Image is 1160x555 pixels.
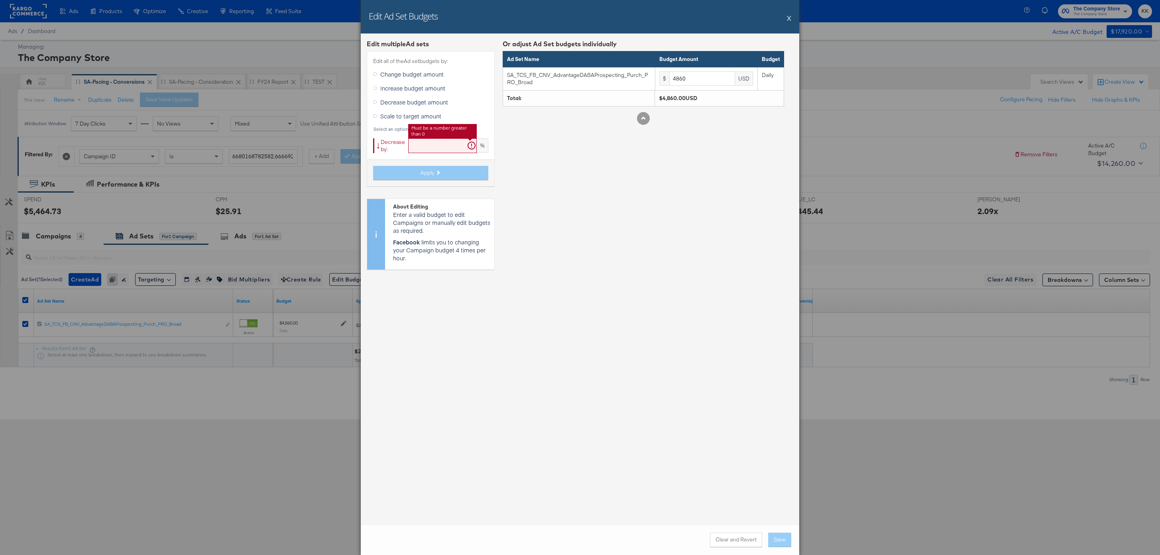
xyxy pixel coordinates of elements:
[380,112,441,120] span: Scale to target amount
[373,57,488,65] label: Edit all of the Ad set budgets by:
[393,211,490,234] p: Enter a valid budget to edit Campaigns or manually edit budgets as required.
[411,125,474,137] li: Must be a number greater than 0
[477,138,488,153] div: %
[507,71,651,86] div: SA_TCS_FB_CNV_AdvantageDABAProspecting_Purch_PRO_Broad
[373,138,405,153] div: Decrease by:
[380,98,448,106] span: Decrease budget amount
[787,10,791,26] button: X
[710,533,762,547] button: Clear and Revert
[393,238,490,262] p: limits you to changing your Campaign budget 4 times per hour.
[507,94,651,102] div: Total:
[367,39,495,49] div: Edit multiple Ad set s
[393,238,420,246] strong: Facebook
[503,39,784,49] div: Or adjust Ad Set budgets individually
[735,71,753,86] div: USD
[655,51,758,67] th: Budget Amount
[757,51,784,67] th: Budget
[380,84,445,92] span: Increase budget amount
[659,94,780,102] div: $4,860.00USD
[369,10,438,22] h2: Edit Ad Set Budgets
[503,51,655,67] th: Ad Set Name
[380,70,444,78] span: Change budget amount
[393,203,490,211] div: About Editing
[376,138,381,151] span: ↓
[373,126,488,132] div: Select an option above to edit the budget.
[659,71,669,86] div: $
[757,67,784,90] td: Daily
